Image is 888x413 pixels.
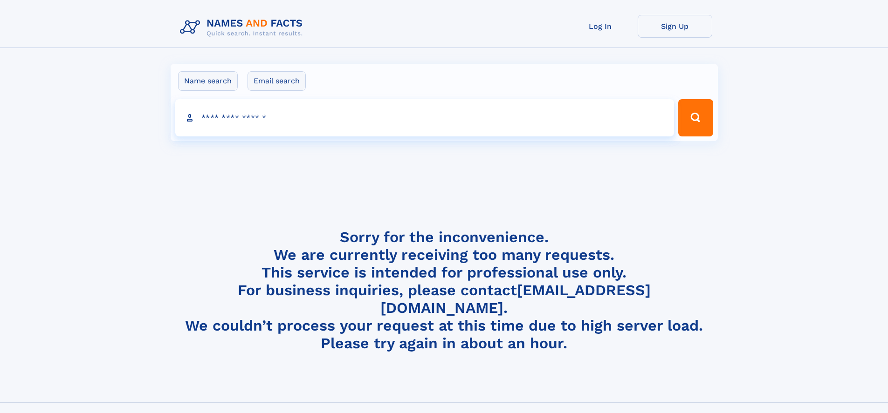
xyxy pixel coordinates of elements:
[176,15,310,40] img: Logo Names and Facts
[563,15,638,38] a: Log In
[638,15,712,38] a: Sign Up
[678,99,713,136] button: Search Button
[248,71,306,91] label: Email search
[176,228,712,352] h4: Sorry for the inconvenience. We are currently receiving too many requests. This service is intend...
[175,99,675,136] input: search input
[380,281,651,317] a: [EMAIL_ADDRESS][DOMAIN_NAME]
[178,71,238,91] label: Name search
